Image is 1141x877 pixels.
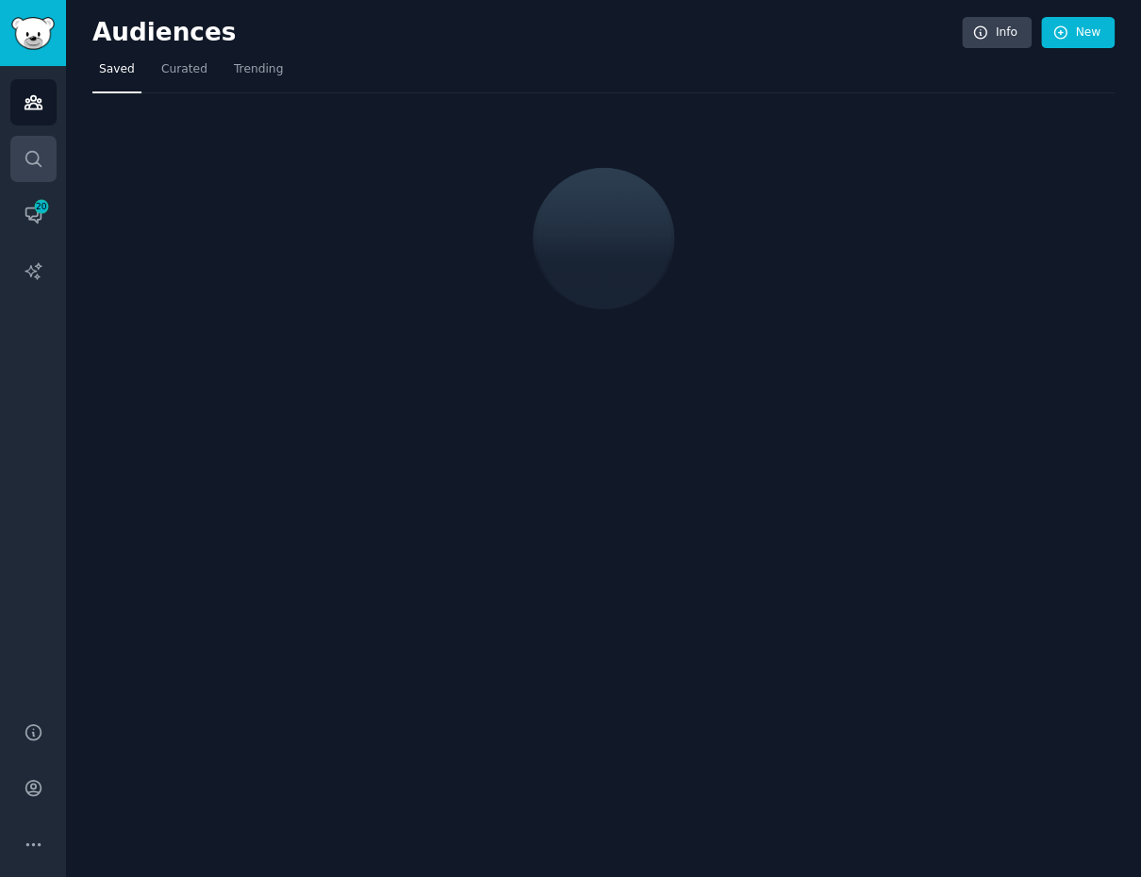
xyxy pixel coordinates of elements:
span: 20 [33,200,50,213]
a: 20 [10,191,57,238]
h2: Audiences [92,18,962,48]
a: Curated [155,55,214,93]
a: New [1041,17,1115,49]
a: Info [962,17,1032,49]
img: GummySearch logo [11,17,55,50]
a: Trending [227,55,289,93]
span: Curated [161,61,207,78]
span: Trending [234,61,283,78]
span: Saved [99,61,135,78]
a: Saved [92,55,141,93]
